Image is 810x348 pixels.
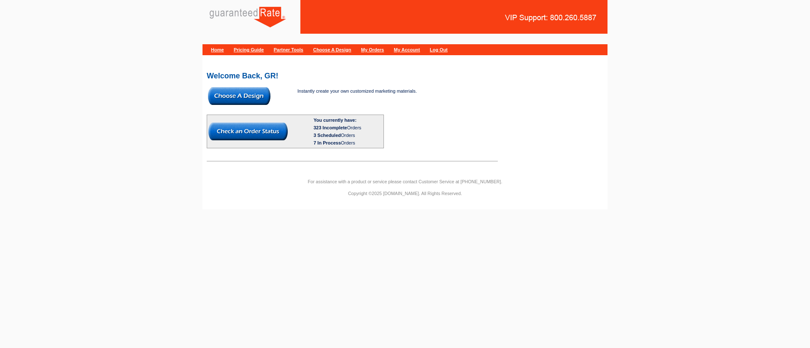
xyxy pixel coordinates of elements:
p: Copyright ©2025 [DOMAIN_NAME]. All Rights Reserved. [202,190,607,197]
span: Instantly create your own customized marketing materials. [297,88,417,94]
b: You currently have: [313,118,356,123]
a: Log Out [430,47,448,52]
img: button-choose-design.gif [208,87,270,105]
a: My Orders [361,47,384,52]
p: For assistance with a product or service please contact Customer Service at [PHONE_NUMBER]. [202,178,607,185]
span: 3 Scheduled [313,133,341,138]
span: 7 In Process [313,140,341,145]
h2: Welcome Back, GR! [207,72,603,80]
a: Partner Tools [274,47,303,52]
a: My Account [394,47,420,52]
img: button-check-order-status.gif [208,123,288,140]
div: Orders Orders Orders [313,124,382,147]
span: 323 Incomplete [313,125,347,130]
a: Home [211,47,224,52]
a: Pricing Guide [234,47,264,52]
a: Choose A Design [313,47,351,52]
